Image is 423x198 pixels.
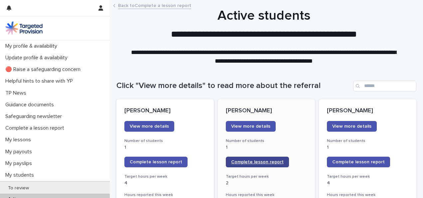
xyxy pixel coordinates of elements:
span: View more details [231,124,270,129]
a: Back toComplete a lesson report [118,1,191,9]
p: My profile & availability [3,43,63,49]
a: View more details [327,121,377,132]
p: [PERSON_NAME] [124,107,206,115]
p: My lessons [3,137,36,143]
p: 4 [124,180,206,186]
p: Complete a lesson report [3,125,70,131]
h3: Number of students [327,138,408,144]
a: Complete lesson report [226,157,289,167]
p: My payouts [3,149,37,155]
p: 2 [226,180,307,186]
p: [PERSON_NAME] [226,107,307,115]
p: [PERSON_NAME] [327,107,408,115]
p: 1 [226,145,307,150]
a: Complete lesson report [124,157,188,167]
p: Safeguarding newsletter [3,113,67,120]
h3: Hours reported this week [226,192,307,198]
span: Complete lesson report [130,160,182,164]
p: TP News [3,90,32,96]
h1: Active students [116,8,411,24]
img: M5nRWzHhSzIhMunXDL62 [5,21,43,35]
h3: Hours reported this week [124,192,206,198]
span: View more details [130,124,169,129]
p: 1 [124,145,206,150]
h3: Target hours per week [327,174,408,179]
p: 1 [327,145,408,150]
h3: Target hours per week [226,174,307,179]
p: My students [3,172,39,178]
h1: Click "View more details" to read more about the referral [116,81,351,91]
p: Update profile & availability [3,55,73,61]
h3: Target hours per week [124,174,206,179]
span: Complete lesson report [332,160,385,164]
p: 4 [327,180,408,186]
p: 🔴 Raise a safeguarding concern [3,66,86,73]
input: Search [353,81,416,91]
h3: Number of students [226,138,307,144]
p: Guidance documents [3,102,59,108]
span: Complete lesson report [231,160,284,164]
p: To review [3,185,34,191]
a: Complete lesson report [327,157,390,167]
p: Helpful hints to share with YP [3,78,78,84]
a: View more details [124,121,174,132]
a: View more details [226,121,276,132]
span: View more details [332,124,371,129]
p: My payslips [3,160,37,167]
h3: Number of students [124,138,206,144]
h3: Hours reported this week [327,192,408,198]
